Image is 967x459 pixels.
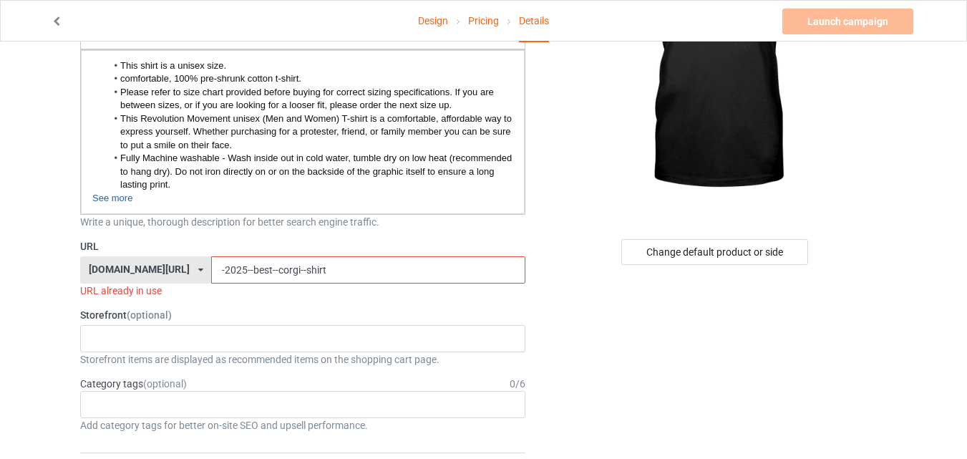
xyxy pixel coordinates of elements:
span: This shirt is a unisex size. [120,60,226,71]
label: Storefront [80,308,525,322]
div: Add category tags for better on-site SEO and upsell performance. [80,418,525,433]
span: (optional) [127,309,172,321]
div: Write a unique, thorough description for better search engine traffic. [80,215,525,229]
span: Please refer to size chart provided before buying for correct sizing specifications. If you are b... [120,87,496,110]
label: URL [80,239,525,253]
span: This Revolution Movement unisex (Men and Women) T-shirt is a comfortable, affordable way to expre... [120,113,515,150]
span: Fully Machine washable - Wash inside out in cold water, tumble dry on low heat (recommended to ha... [120,153,515,190]
div: Details [519,1,549,42]
a: Design [418,1,448,41]
a: Pricing [468,1,499,41]
span: comfortable, 100% pre-shrunk cotton t-shirt. [120,73,301,84]
div: URL already in use [80,284,525,298]
span: (optional) [143,378,187,390]
div: Change default product or side [621,239,808,265]
div: Storefront items are displayed as recommended items on the shopping cart page. [80,352,525,367]
div: [DOMAIN_NAME][URL] [89,264,190,274]
label: Category tags [80,377,187,391]
div: 0 / 6 [510,377,525,391]
span: See more [92,193,132,203]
